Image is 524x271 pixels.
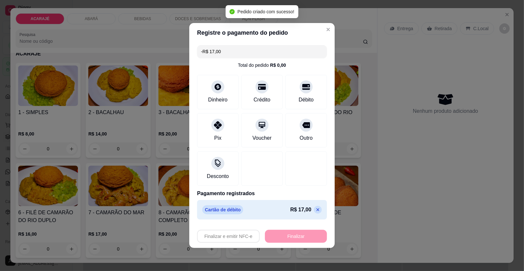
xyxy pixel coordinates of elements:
p: Cartão de débito [202,205,243,214]
p: R$ 17,00 [290,206,311,214]
div: Voucher [253,134,272,142]
div: Débito [299,96,314,104]
header: Registre o pagamento do pedido [189,23,335,42]
div: Outro [300,134,313,142]
p: Pagamento registrados [197,190,327,197]
div: Pix [214,134,221,142]
input: Ex.: hambúrguer de cordeiro [201,45,323,58]
div: R$ 0,00 [270,62,286,68]
div: Crédito [254,96,270,104]
span: Pedido criado com sucesso! [237,9,294,14]
div: Total do pedido [238,62,286,68]
div: Dinheiro [208,96,228,104]
div: Desconto [207,172,229,180]
span: check-circle [230,9,235,14]
button: Close [323,24,333,35]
